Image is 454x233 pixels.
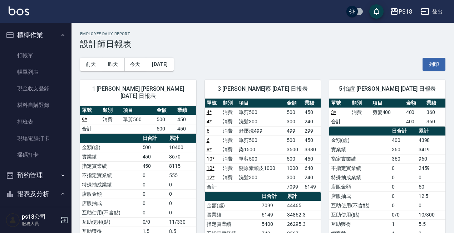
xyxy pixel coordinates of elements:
[205,210,260,219] td: 實業績
[417,163,445,173] td: 2459
[390,145,417,154] td: 360
[237,117,285,126] td: 洗髮300
[237,154,285,163] td: 單剪500
[141,199,168,208] td: 0
[141,217,168,227] td: 0/0
[167,189,196,199] td: 0
[9,6,29,15] img: Logo
[101,106,122,115] th: 類別
[285,126,303,135] td: 499
[417,219,445,229] td: 5.5
[3,206,69,222] a: 報表目錄
[221,126,237,135] td: 消費
[221,154,237,163] td: 消費
[329,182,390,191] td: 店販金額
[285,201,321,210] td: 44465
[237,145,285,154] td: 染1500
[80,189,141,199] td: 店販金額
[3,147,69,163] a: 掃碼打卡
[285,173,303,182] td: 300
[303,117,321,126] td: 240
[425,99,445,108] th: 業績
[89,85,188,100] span: 1 [PERSON_NAME] [PERSON_NAME] [DATE] 日報表
[167,143,196,152] td: 10400
[329,219,390,229] td: 互助獲得
[80,106,196,134] table: a dense table
[260,201,285,210] td: 7099
[237,135,285,145] td: 單剪500
[205,182,221,191] td: 合計
[237,173,285,182] td: 洗髮300
[141,171,168,180] td: 0
[80,180,141,189] td: 特殊抽成業績
[80,106,101,115] th: 單號
[141,152,168,161] td: 450
[390,219,417,229] td: 1
[141,208,168,217] td: 0
[417,127,445,136] th: 累計
[423,58,445,71] button: 列印
[303,154,321,163] td: 450
[329,99,445,127] table: a dense table
[404,99,425,108] th: 金額
[417,191,445,201] td: 12.5
[285,192,321,201] th: 累計
[6,213,20,227] img: Person
[141,189,168,199] td: 0
[329,163,390,173] td: 不指定實業績
[404,108,425,117] td: 400
[167,217,196,227] td: 11/330
[207,128,209,134] a: 6
[80,217,141,227] td: 互助使用(點)
[221,163,237,173] td: 消費
[390,127,417,136] th: 日合計
[285,210,321,219] td: 34862.3
[387,4,415,19] button: PS18
[155,115,176,124] td: 500
[390,135,417,145] td: 400
[3,130,69,147] a: 現場電腦打卡
[417,145,445,154] td: 3419
[390,182,417,191] td: 0
[221,135,237,145] td: 消費
[390,154,417,163] td: 360
[417,182,445,191] td: 50
[205,99,321,192] table: a dense table
[417,154,445,163] td: 960
[260,219,285,229] td: 5400
[167,171,196,180] td: 555
[390,173,417,182] td: 0
[260,192,285,201] th: 日合計
[369,4,384,19] button: save
[425,117,445,126] td: 360
[141,180,168,189] td: 0
[237,99,285,108] th: 項目
[285,145,303,154] td: 3500
[80,199,141,208] td: 店販抽成
[221,117,237,126] td: 消費
[237,126,285,135] td: 舒壓洗499
[155,124,176,133] td: 500
[329,135,390,145] td: 金額(虛)
[205,219,260,229] td: 指定實業績
[303,145,321,154] td: 3380
[285,182,303,191] td: 7099
[260,210,285,219] td: 6149
[285,117,303,126] td: 300
[329,117,350,126] td: 合計
[167,180,196,189] td: 0
[80,143,141,152] td: 金額(虛)
[22,213,58,220] h5: ps18公司
[338,85,437,92] span: 5 怡諠 [PERSON_NAME] [DATE] 日報表
[102,58,124,71] button: 昨天
[80,124,101,133] td: 合計
[425,108,445,117] td: 360
[213,85,312,92] span: 3 [PERSON_NAME]蔡 [DATE] 日報表
[3,26,69,44] button: 櫃檯作業
[205,99,221,108] th: 單號
[390,163,417,173] td: 0
[80,58,102,71] button: 前天
[329,99,350,108] th: 單號
[390,210,417,219] td: 0/0
[80,171,141,180] td: 不指定實業績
